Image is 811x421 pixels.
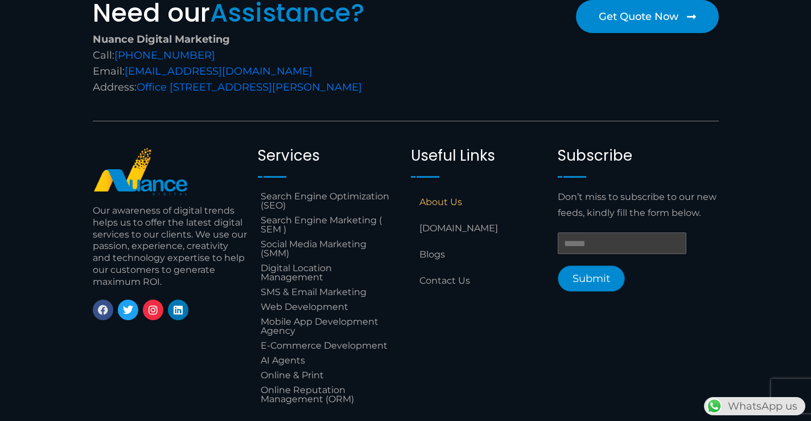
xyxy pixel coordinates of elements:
h2: Useful Links [411,147,546,165]
a: SMS & Email Marketing [258,285,400,300]
a: Search Engine Marketing ( SEM ) [258,213,400,237]
a: Blogs [411,242,546,268]
strong: Nuance Digital Marketing [93,33,230,46]
a: Online Reputation Management (ORM) [258,383,400,407]
a: Digital Location Management [258,261,400,285]
a: Social Media Marketing (SMM) [258,237,400,261]
a: [EMAIL_ADDRESS][DOMAIN_NAME] [125,65,312,77]
span: Get Quote Now [599,11,678,22]
div: WhatsApp us [704,397,805,415]
a: E-Commerce Development [258,338,400,353]
img: WhatsApp [705,397,723,415]
a: [DOMAIN_NAME] [411,215,546,242]
a: WhatsAppWhatsApp us [704,400,805,412]
a: Contact Us [411,268,546,294]
a: AI Agents [258,353,400,368]
a: About Us [411,189,546,215]
p: Don’t miss to subscribe to our new feeds, kindly fill the form below. [558,189,718,221]
p: Our awareness of digital trends helps us to offer the latest digital services to our clients. We ... [93,205,247,288]
a: Office [STREET_ADDRESS][PERSON_NAME] [137,81,362,93]
h2: Subscribe [558,147,718,165]
button: Submit [558,265,625,292]
h2: Services [258,147,400,165]
a: Online & Print [258,368,400,383]
a: Mobile App Development Agency [258,314,400,338]
a: Search Engine Optimization (SEO) [258,189,400,213]
a: [PHONE_NUMBER] [114,49,215,62]
a: Web Development [258,300,400,314]
div: Call: Email: Address: [93,31,400,95]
